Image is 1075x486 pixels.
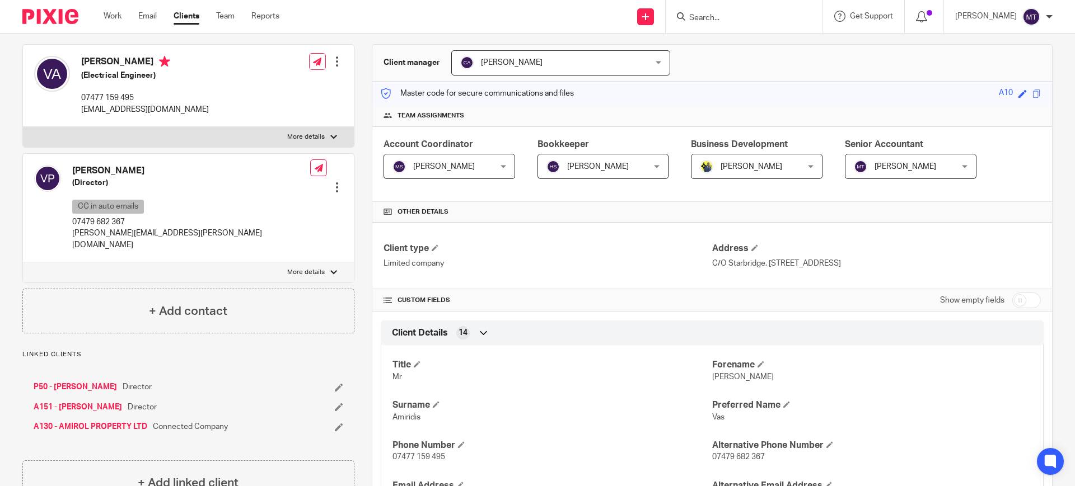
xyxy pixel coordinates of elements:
[392,413,420,421] span: Amiridis
[128,402,157,413] span: Director
[34,402,122,413] a: A151 - [PERSON_NAME]
[81,92,209,103] p: 07477 159 495
[153,421,228,432] span: Connected Company
[712,258,1041,269] p: C/O Starbridge, [STREET_ADDRESS]
[537,140,589,149] span: Bookkeeper
[712,440,1032,451] h4: Alternative Phone Number
[104,11,121,22] a: Work
[72,165,310,177] h4: [PERSON_NAME]
[287,268,325,277] p: More details
[460,56,474,69] img: svg%3E
[384,243,712,254] h4: Client type
[384,296,712,305] h4: CUSTOM FIELDS
[81,70,209,81] h5: (Electrical Engineer)
[149,303,227,320] h4: + Add contact
[72,177,310,188] h5: (Director)
[174,11,199,22] a: Clients
[392,327,448,339] span: Client Details
[459,327,468,338] span: 14
[546,160,560,173] img: svg%3E
[999,87,1013,100] div: A10
[159,56,170,67] i: Primary
[398,111,464,120] span: Team assignments
[72,216,310,228] p: 07479 682 367
[398,207,448,216] span: Other details
[72,228,310,251] p: [PERSON_NAME][EMAIL_ADDRESS][PERSON_NAME][DOMAIN_NAME]
[81,104,209,115] p: [EMAIL_ADDRESS][DOMAIN_NAME]
[392,359,712,371] h4: Title
[712,359,1032,371] h4: Forename
[34,381,117,393] a: P50 - [PERSON_NAME]
[22,9,78,24] img: Pixie
[845,140,923,149] span: Senior Accountant
[22,350,354,359] p: Linked clients
[287,133,325,141] p: More details
[392,453,445,461] span: 07477 159 495
[392,373,402,381] span: Mr
[384,57,440,68] h3: Client manager
[481,59,543,67] span: [PERSON_NAME]
[1022,8,1040,26] img: svg%3E
[392,399,712,411] h4: Surname
[251,11,279,22] a: Reports
[34,421,147,432] a: A130 - AMIROL PROPERTY LTD
[721,163,782,171] span: [PERSON_NAME]
[854,160,867,173] img: svg%3E
[712,413,725,421] span: Vas
[567,163,629,171] span: [PERSON_NAME]
[413,163,475,171] span: [PERSON_NAME]
[955,11,1017,22] p: [PERSON_NAME]
[384,140,473,149] span: Account Coordinator
[712,373,774,381] span: [PERSON_NAME]
[392,440,712,451] h4: Phone Number
[712,399,1032,411] h4: Preferred Name
[940,295,1004,306] label: Show empty fields
[138,11,157,22] a: Email
[712,453,765,461] span: 07479 682 367
[123,381,152,393] span: Director
[384,258,712,269] p: Limited company
[875,163,936,171] span: [PERSON_NAME]
[392,160,406,173] img: svg%3E
[216,11,235,22] a: Team
[700,160,713,173] img: Dennis-Starbridge.jpg
[81,56,209,70] h4: [PERSON_NAME]
[691,140,788,149] span: Business Development
[34,56,70,92] img: svg%3E
[712,243,1041,254] h4: Address
[688,13,789,23] input: Search
[850,12,893,20] span: Get Support
[34,165,61,192] img: svg%3E
[381,88,574,99] p: Master code for secure communications and files
[72,200,144,214] p: CC in auto emails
